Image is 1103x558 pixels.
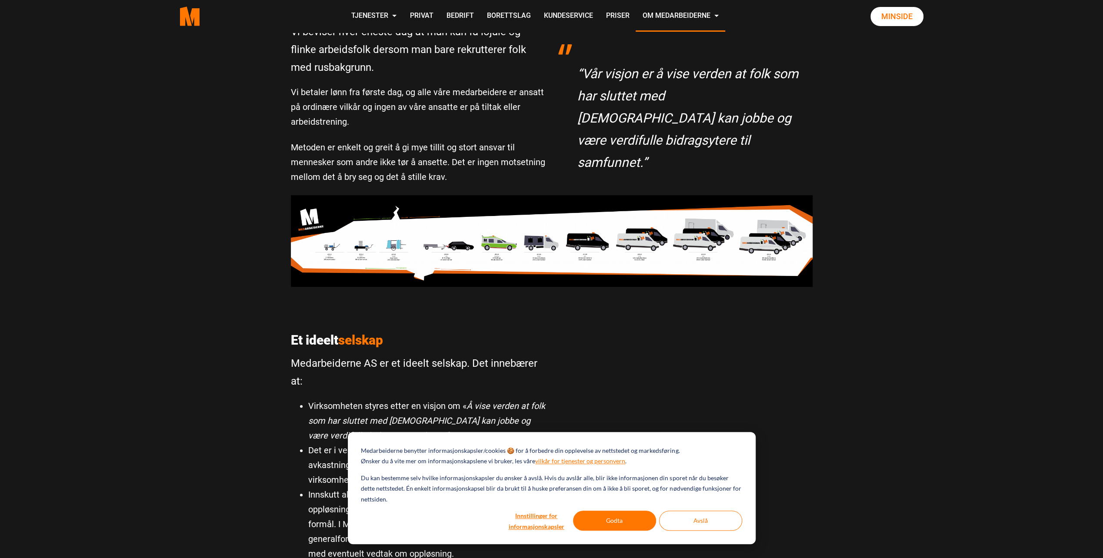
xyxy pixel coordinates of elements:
[361,445,680,456] p: Medarbeiderne benytter informasjonskapsler/cookies 🍪 for å forbedre din opplevelse av nettstedet ...
[537,1,599,32] a: Kundeservice
[308,443,545,487] li: Det er i vedtektene ikke gitt anledning til å ta ut utbytte på avkastning. I Medarbeiderne tilfal...
[338,332,383,348] span: selskap
[403,1,440,32] a: Privat
[361,456,626,467] p: Ønsker du å vite mer om informasjonskapslene vi bruker, les våre .
[291,23,545,76] p: Vi beviser hver eneste dag at man kan få lojale og flinke arbeidsfolk dersom man bare rekrutterer...
[361,473,742,505] p: Du kan bestemme selv hvilke informasjonskapsler du ønsker å avslå. Hvis du avslår alle, blir ikke...
[870,7,923,26] a: Minside
[440,1,480,32] a: Bedrift
[599,1,636,32] a: Priser
[535,456,625,467] a: vilkår for tjenester og personvern
[291,332,545,348] p: Et ideelt
[577,63,804,173] p: “Vår visjon er å vise verden at folk som har sluttet med [DEMOGRAPHIC_DATA] kan jobbe og være ver...
[480,1,537,32] a: Borettslag
[291,355,545,390] p: Medarbeiderne AS er et ideelt selskap. Det innebærer at:
[348,432,756,544] div: Cookie banner
[308,401,545,441] em: Å vise verden at folk som har sluttet med [DEMOGRAPHIC_DATA] kan jobbe og være verdifulle bidrags...
[291,140,545,184] p: Metoden er enkelt og greit å gi mye tillit og stort ansvar til mennesker som andre ikke tør å ans...
[308,399,545,443] li: Virksomheten styres etter en visjon om « ».
[344,1,403,32] a: Tjenester
[659,511,742,531] button: Avslå
[636,1,725,32] a: Om Medarbeiderne
[573,511,656,531] button: Godta
[291,195,813,286] img: Plansje med biler og utvikling av selskapet Host 2019 2048x359
[291,85,545,129] p: Vi betaler lønn fra første dag, og alle våre medarbeidere er ansatt på ordinære vilkår og ingen a...
[503,511,570,531] button: Innstillinger for informasjonskapsler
